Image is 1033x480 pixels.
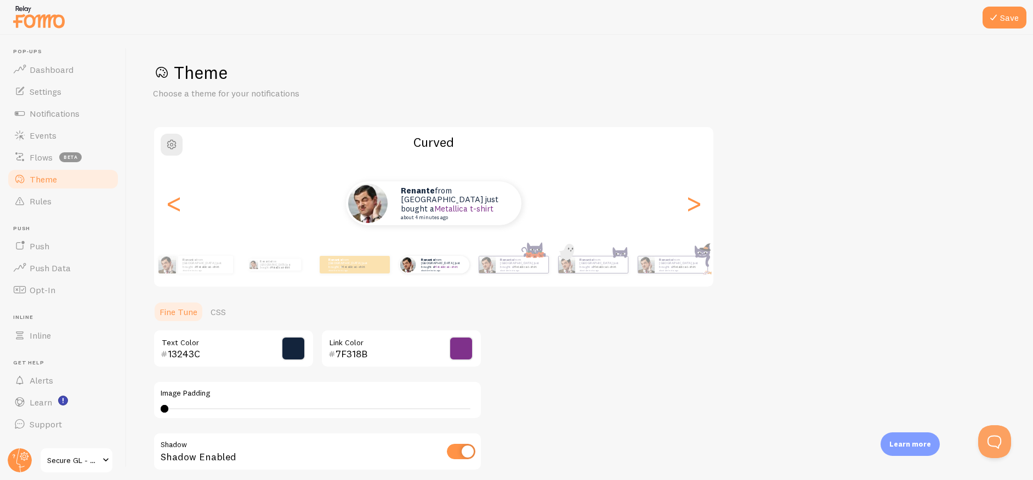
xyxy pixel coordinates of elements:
[328,258,372,271] p: from [GEOGRAPHIC_DATA] just bought a
[183,258,229,271] p: from [GEOGRAPHIC_DATA] just bought a
[421,258,465,271] p: from [GEOGRAPHIC_DATA] just bought a
[401,186,510,220] p: from [GEOGRAPHIC_DATA] just bought a
[421,258,435,262] strong: Renante
[153,87,416,100] p: Choose a theme for your notifications
[593,265,616,269] a: Metallica t-shirt
[158,256,176,273] img: Fomo
[342,265,365,269] a: Metallica t-shirt
[401,215,507,220] small: about 4 minutes ago
[183,258,196,262] strong: Renante
[7,391,120,413] a: Learn
[7,59,120,81] a: Dashboard
[167,164,180,243] div: Previous slide
[196,265,219,269] a: Metallica t-shirt
[58,396,68,405] svg: <p>Watch New Feature Tutorials!</p>
[687,164,700,243] div: Next slide
[580,269,622,271] small: about 4 minutes ago
[7,146,120,168] a: Flows beta
[59,152,82,162] span: beta
[558,256,575,273] img: Fomo
[659,258,703,271] p: from [GEOGRAPHIC_DATA] just bought a
[154,134,713,151] h2: Curved
[13,48,120,55] span: Pop-ups
[401,185,435,196] strong: Renante
[659,269,702,271] small: about 4 minutes ago
[204,301,232,323] a: CSS
[39,447,113,473] a: Secure GL - Gut-[MEDICAL_DATA] Solution
[30,262,71,273] span: Push Data
[183,269,228,271] small: about 4 minutes ago
[13,359,120,367] span: Get Help
[271,266,290,269] a: Metallica t-shirt
[672,265,696,269] a: Metallica t-shirt
[7,168,120,190] a: Theme
[889,439,931,449] p: Learn more
[30,241,49,252] span: Push
[260,259,297,271] p: from [GEOGRAPHIC_DATA] just bought a
[328,258,342,262] strong: Renante
[638,256,654,273] img: Fomo
[978,425,1011,458] iframe: Help Scout Beacon - Open
[328,269,371,271] small: about 4 minutes ago
[7,235,120,257] a: Push
[30,174,57,185] span: Theme
[7,190,120,212] a: Rules
[434,203,493,214] a: Metallica t-shirt
[30,397,52,408] span: Learn
[47,454,99,467] span: Secure GL - Gut-[MEDICAL_DATA] Solution
[7,81,120,102] a: Settings
[30,130,56,141] span: Events
[7,279,120,301] a: Opt-In
[30,152,53,163] span: Flows
[30,64,73,75] span: Dashboard
[7,369,120,391] a: Alerts
[13,225,120,232] span: Push
[153,61,1007,84] h1: Theme
[7,324,120,346] a: Inline
[30,330,51,341] span: Inline
[249,260,258,269] img: Fomo
[7,257,120,279] a: Push Data
[421,269,464,271] small: about 4 minutes ago
[400,256,416,272] img: Fomo
[153,432,482,472] div: Shadow Enabled
[500,269,543,271] small: about 4 minutes ago
[659,258,673,262] strong: Renante
[580,258,593,262] strong: Renante
[30,375,53,386] span: Alerts
[580,258,623,271] p: from [GEOGRAPHIC_DATA] just bought a
[7,102,120,124] a: Notifications
[881,432,940,456] div: Learn more
[30,196,52,207] span: Rules
[513,265,537,269] a: Metallica t-shirt
[161,388,474,398] label: Image Padding
[500,258,544,271] p: from [GEOGRAPHIC_DATA] just bought a
[479,256,495,273] img: Fomo
[7,413,120,435] a: Support
[13,314,120,321] span: Inline
[12,3,66,31] img: fomo-relay-logo-orange.svg
[153,301,204,323] a: Fine Tune
[30,108,80,119] span: Notifications
[30,86,61,97] span: Settings
[7,124,120,146] a: Events
[434,265,458,269] a: Metallica t-shirt
[348,184,388,223] img: Fomo
[260,260,271,263] strong: Renante
[500,258,514,262] strong: Renante
[30,419,62,430] span: Support
[30,284,55,295] span: Opt-In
